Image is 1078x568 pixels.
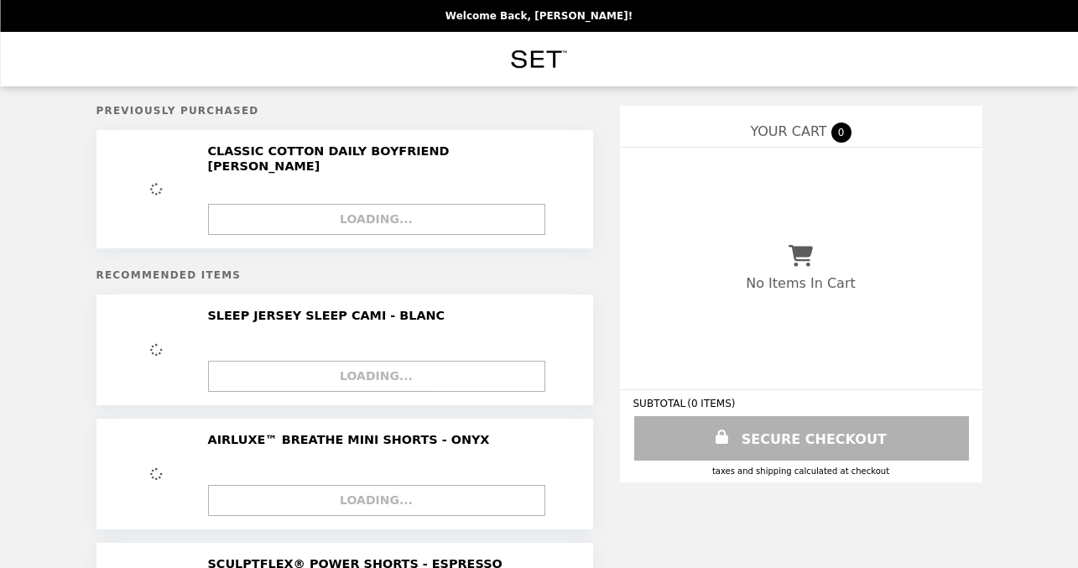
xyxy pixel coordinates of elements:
div: Taxes and Shipping calculated at checkout [633,466,969,476]
h5: Recommended Items [96,269,593,281]
span: SUBTOTAL [633,398,688,409]
h5: Previously Purchased [96,105,593,117]
img: Brand Logo [503,42,575,76]
span: YOUR CART [750,123,826,139]
p: Welcome Back, [PERSON_NAME]! [445,10,633,22]
p: No Items In Cart [746,275,855,291]
h2: SLEEP JERSEY SLEEP CAMI - BLANC [208,308,452,323]
span: 0 [831,122,851,143]
h2: AIRLUXE™ BREATHE MINI SHORTS - ONYX [208,432,497,447]
span: ( 0 ITEMS ) [687,398,735,409]
h2: CLASSIC COTTON DAILY BOYFRIEND [PERSON_NAME] [208,143,568,175]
